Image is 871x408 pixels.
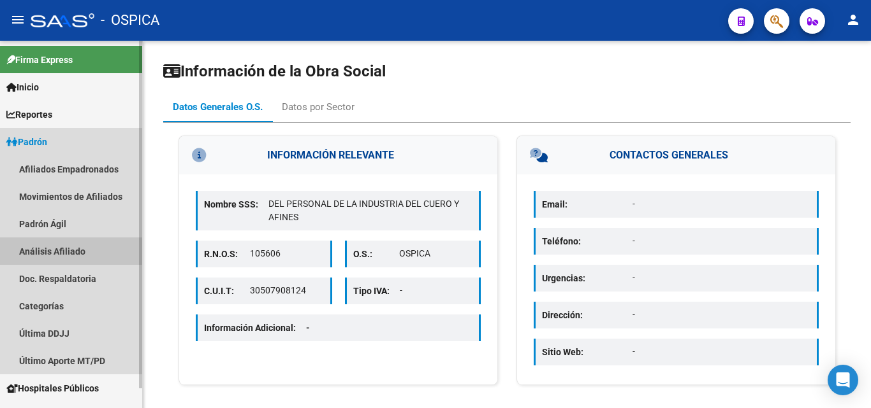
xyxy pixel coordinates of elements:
p: - [633,308,810,321]
p: C.U.I.T: [204,284,250,298]
p: Nombre SSS: [204,197,268,211]
mat-icon: menu [10,12,26,27]
span: - OSPICA [101,6,159,34]
h1: Información de la Obra Social [163,61,851,81]
p: Información Adicional: [204,321,320,335]
div: Datos por Sector [282,100,355,114]
span: Reportes [6,108,52,122]
p: O.S.: [353,247,399,261]
p: - [633,234,810,248]
p: 105606 [250,247,323,260]
span: - [306,323,310,333]
h3: INFORMACIÓN RELEVANTE [179,136,497,174]
p: Sitio Web: [542,345,633,359]
span: Padrón [6,135,47,149]
p: DEL PERSONAL DE LA INDUSTRIA DEL CUERO Y AFINES [268,197,472,224]
p: Tipo IVA: [353,284,400,298]
mat-icon: person [845,12,861,27]
p: Dirección: [542,308,633,322]
span: Firma Express [6,53,73,67]
p: - [400,284,473,297]
p: 30507908124 [250,284,323,297]
p: Urgencias: [542,271,633,285]
p: Teléfono: [542,234,633,248]
h3: CONTACTOS GENERALES [517,136,835,174]
p: - [633,345,810,358]
p: R.N.O.S: [204,247,250,261]
p: - [633,271,810,285]
div: Open Intercom Messenger [828,365,858,395]
p: OSPICA [399,247,472,260]
p: Email: [542,197,633,211]
span: Inicio [6,80,39,94]
span: Hospitales Públicos [6,381,99,395]
div: Datos Generales O.S. [173,100,263,114]
p: - [633,197,810,211]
